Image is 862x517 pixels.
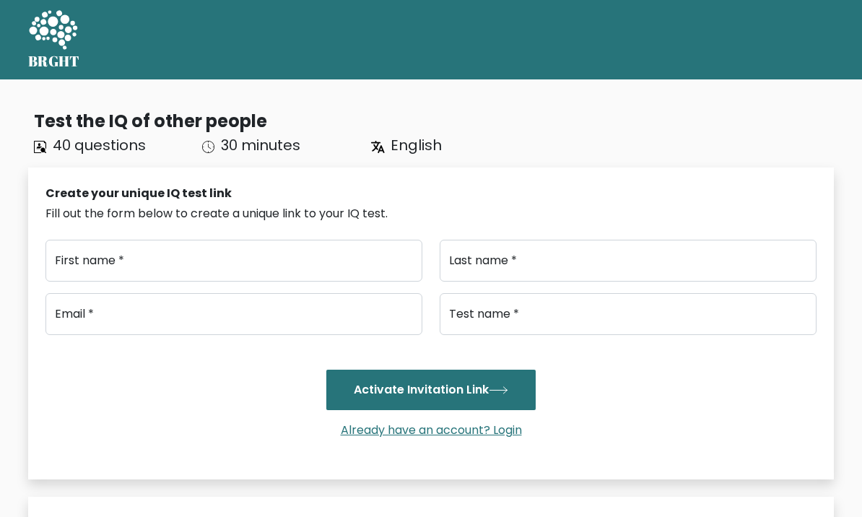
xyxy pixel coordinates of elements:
[440,240,817,282] input: Last name
[53,135,146,155] span: 40 questions
[45,185,817,202] div: Create your unique IQ test link
[221,135,300,155] span: 30 minutes
[440,293,817,335] input: Test name
[45,205,817,222] div: Fill out the form below to create a unique link to your IQ test.
[28,6,80,74] a: BRGHT
[335,422,528,438] a: Already have an account? Login
[391,135,442,155] span: English
[28,53,80,70] h5: BRGHT
[45,240,422,282] input: First name
[45,293,422,335] input: Email
[34,108,834,134] div: Test the IQ of other people
[326,370,536,410] button: Activate Invitation Link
